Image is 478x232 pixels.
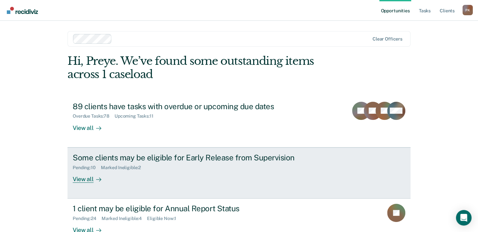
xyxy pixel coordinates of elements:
[462,5,473,15] div: P K
[101,165,146,170] div: Marked Ineligible : 2
[67,54,342,81] div: Hi, Preye. We’ve found some outstanding items across 1 caseload
[147,216,181,221] div: Eligible Now : 1
[73,102,300,111] div: 89 clients have tasks with overdue or upcoming due dates
[73,204,300,213] div: 1 client may be eligible for Annual Report Status
[102,216,147,221] div: Marked Ineligible : 4
[462,5,473,15] button: Profile dropdown button
[456,210,472,226] div: Open Intercom Messenger
[73,170,109,183] div: View all
[373,36,402,42] div: Clear officers
[67,147,411,199] a: Some clients may be eligible for Early Release from SupervisionPending:10Marked Ineligible:2View all
[7,7,38,14] img: Recidiviz
[115,113,159,119] div: Upcoming Tasks : 11
[73,119,109,132] div: View all
[67,97,411,147] a: 89 clients have tasks with overdue or upcoming due datesOverdue Tasks:78Upcoming Tasks:11View all
[73,153,300,162] div: Some clients may be eligible for Early Release from Supervision
[73,216,102,221] div: Pending : 24
[73,113,115,119] div: Overdue Tasks : 78
[73,165,101,170] div: Pending : 10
